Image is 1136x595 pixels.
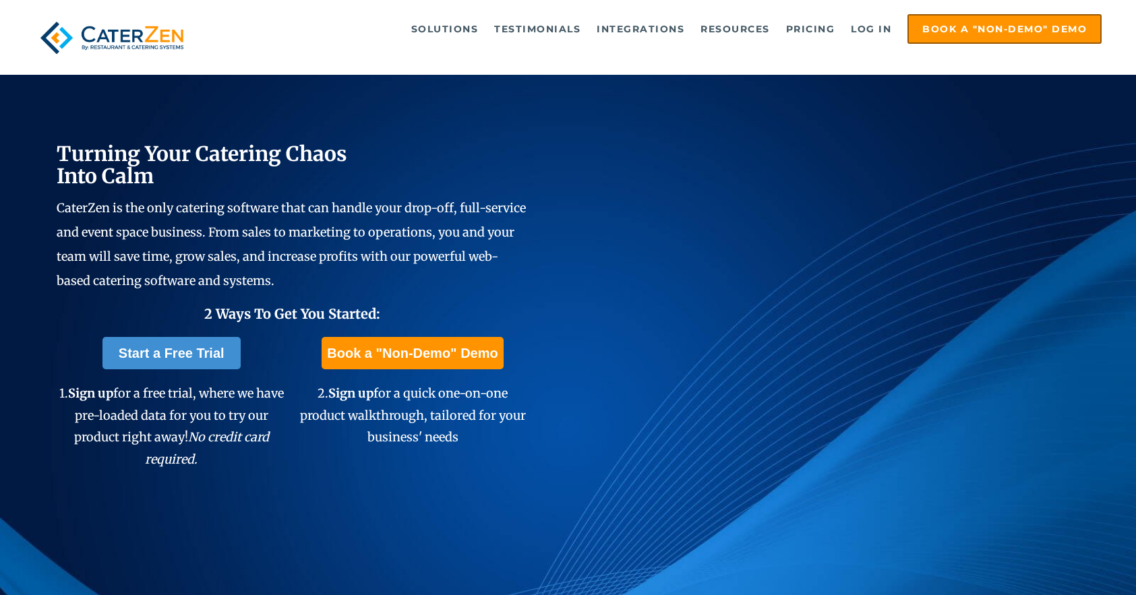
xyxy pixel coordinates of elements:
a: Start a Free Trial [102,337,241,369]
em: No credit card required. [145,429,269,466]
a: Pricing [779,15,842,42]
a: Integrations [590,15,691,42]
span: Sign up [328,385,373,401]
a: Book a "Non-Demo" Demo [322,337,503,369]
span: 2 Ways To Get You Started: [204,305,380,322]
span: 1. for a free trial, where we have pre-loaded data for you to try our product right away! [59,385,284,466]
a: Book a "Non-Demo" Demo [907,14,1102,44]
img: caterzen [34,14,189,61]
span: CaterZen is the only catering software that can handle your drop-off, full-service and event spac... [57,200,526,288]
span: 2. for a quick one-on-one product walkthrough, tailored for your business' needs [300,385,526,445]
a: Resources [694,15,777,42]
span: Turning Your Catering Chaos Into Calm [57,141,347,189]
a: Testimonials [487,15,587,42]
a: Log in [844,15,898,42]
div: Navigation Menu [216,14,1102,44]
a: Solutions [405,15,485,42]
span: Sign up [68,385,113,401]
